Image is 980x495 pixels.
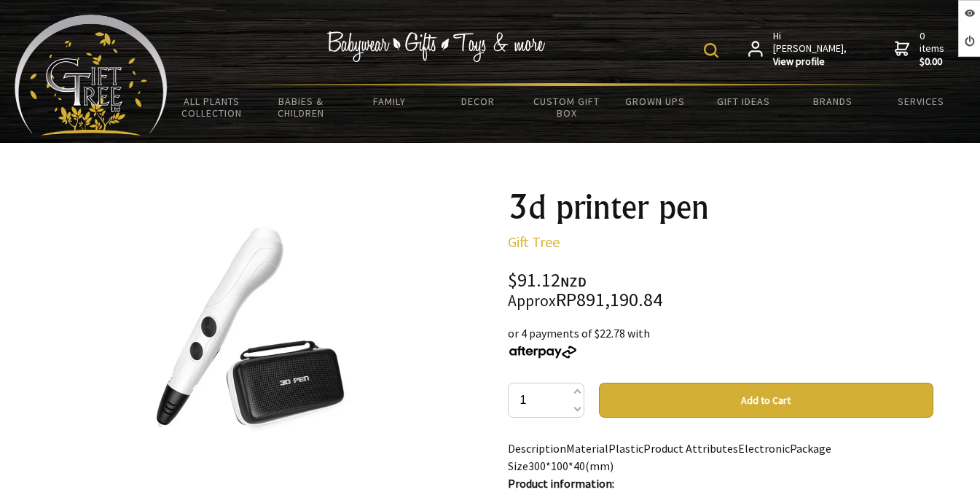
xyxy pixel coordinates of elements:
[920,55,947,69] strong: $0.00
[168,86,256,128] a: All Plants Collection
[748,30,848,69] a: Hi [PERSON_NAME],View profile
[599,383,933,418] button: Add to Cart
[345,86,434,117] a: Family
[121,207,399,456] img: 3d printer pen
[508,324,933,359] div: or 4 payments of $22.78 with
[508,476,614,491] strong: Product information:
[508,271,933,310] div: $91.12 RP891,190.84
[508,190,933,225] h1: 3d printer pen
[560,273,587,290] span: NZD
[788,86,877,117] a: Brands
[920,29,947,69] span: 0 items
[877,86,965,117] a: Services
[522,86,611,128] a: Custom Gift Box
[508,291,556,311] small: Approx
[704,43,718,58] img: product search
[508,346,578,359] img: Afterpay
[773,30,848,69] span: Hi [PERSON_NAME],
[508,233,560,251] a: Gift Tree
[326,31,545,62] img: Babywear - Gifts - Toys & more
[434,86,522,117] a: Decor
[895,30,947,69] a: 0 items$0.00
[773,55,848,69] strong: View profile
[611,86,699,117] a: Grown Ups
[699,86,788,117] a: Gift Ideas
[15,15,168,136] img: Babyware - Gifts - Toys and more...
[256,86,345,128] a: Babies & Children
